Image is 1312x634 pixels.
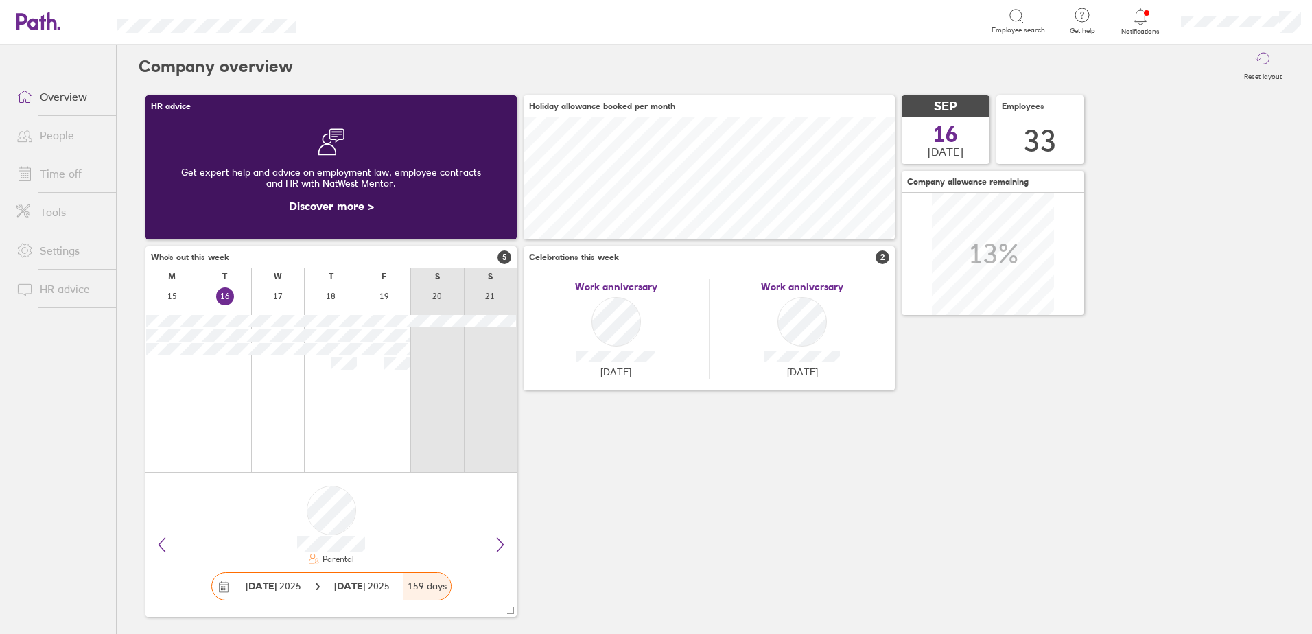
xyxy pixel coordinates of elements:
span: Company allowance remaining [907,177,1029,187]
span: SEP [934,99,957,114]
span: Employees [1002,102,1044,111]
a: Overview [5,83,116,110]
span: Get help [1060,27,1105,35]
div: M [168,272,176,281]
span: Holiday allowance booked per month [529,102,675,111]
div: 33 [1024,124,1057,158]
button: Reset layout [1236,45,1290,89]
a: Discover more > [289,199,374,213]
a: HR advice [5,275,116,303]
a: Settings [5,237,116,264]
div: F [382,272,386,281]
div: T [329,272,333,281]
div: Search [333,14,368,27]
span: Celebrations this week [529,253,619,262]
span: Employee search [992,26,1045,34]
div: S [488,272,493,281]
span: Who's out this week [151,253,229,262]
span: [DATE] [928,145,963,158]
div: W [274,272,282,281]
div: Parental [320,554,354,564]
span: Work anniversary [575,281,657,292]
span: 16 [933,124,958,145]
a: People [5,121,116,149]
label: Reset layout [1236,69,1290,81]
span: HR advice [151,102,191,111]
a: Notifications [1118,7,1163,36]
span: 2025 [246,580,301,591]
span: 2 [876,250,889,264]
span: 2025 [334,580,390,591]
div: Get expert help and advice on employment law, employee contracts and HR with NatWest Mentor. [156,156,506,200]
h2: Company overview [139,45,293,89]
a: Tools [5,198,116,226]
div: 159 days [403,573,451,600]
a: Time off [5,160,116,187]
strong: [DATE] [246,580,277,592]
span: 5 [497,250,511,264]
span: Work anniversary [761,281,843,292]
strong: [DATE] [334,580,368,592]
div: T [222,272,227,281]
span: [DATE] [600,366,631,377]
div: S [435,272,440,281]
span: [DATE] [787,366,818,377]
span: Notifications [1118,27,1163,36]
